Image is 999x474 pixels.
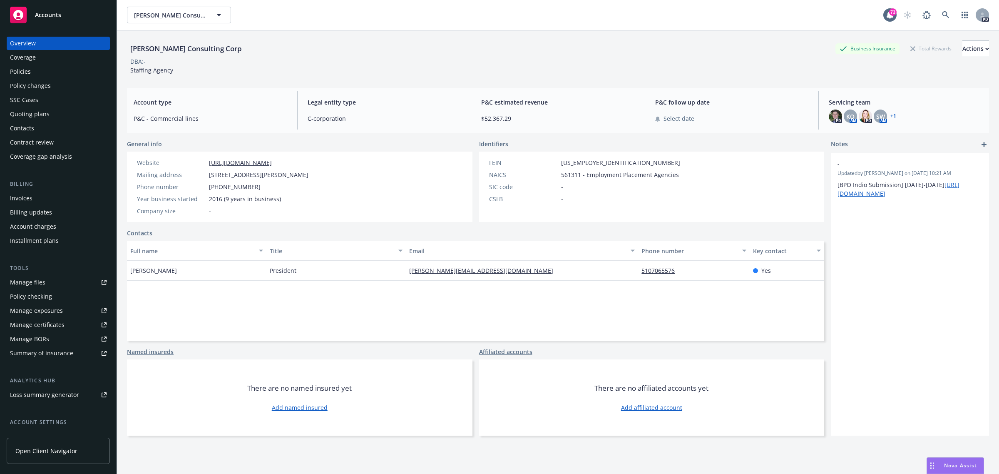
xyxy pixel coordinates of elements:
div: Year business started [137,195,206,203]
a: Policy changes [7,79,110,92]
span: P&C follow up date [655,98,809,107]
div: Account settings [7,418,110,427]
span: Open Client Navigator [15,447,77,455]
a: Manage BORs [7,332,110,346]
div: Full name [130,247,254,255]
a: Policies [7,65,110,78]
span: There are no named insured yet [247,383,352,393]
span: [US_EMPLOYER_IDENTIFICATION_NUMBER] [561,158,680,167]
a: SSC Cases [7,93,110,107]
div: Contacts [10,122,34,135]
button: [PERSON_NAME] Consulting Corp [127,7,231,23]
span: - [561,182,563,191]
a: Manage certificates [7,318,110,332]
div: FEIN [489,158,558,167]
div: SSC Cases [10,93,38,107]
div: NAICS [489,170,558,179]
a: Named insureds [127,347,174,356]
span: [PHONE_NUMBER] [209,182,261,191]
a: Search [937,7,954,23]
span: SW [876,112,885,121]
div: 73 [889,8,897,16]
div: Mailing address [137,170,206,179]
div: Drag to move [927,458,937,474]
a: add [979,140,989,150]
a: Contract review [7,136,110,149]
button: Email [406,241,638,261]
a: Coverage [7,51,110,64]
span: Legal entity type [308,98,461,107]
button: Key contact [750,241,824,261]
span: [PERSON_NAME] Consulting Corp [134,11,206,20]
div: Coverage [10,51,36,64]
a: +1 [890,114,896,119]
a: Quoting plans [7,107,110,121]
a: Installment plans [7,234,110,247]
a: Report a Bug [918,7,935,23]
a: Coverage gap analysis [7,150,110,163]
span: President [270,266,296,275]
a: Switch app [957,7,973,23]
div: Total Rewards [906,43,956,54]
div: Email [409,247,626,255]
span: General info [127,140,162,148]
div: [PERSON_NAME] Consulting Corp [127,43,245,54]
div: Invoices [10,192,32,205]
a: 5107065576 [641,267,681,274]
div: Website [137,158,206,167]
span: Account type [134,98,287,107]
div: Analytics hub [7,377,110,385]
div: Contract review [10,136,54,149]
div: Service team [10,430,46,443]
span: P&C - Commercial lines [134,114,287,123]
div: DBA: - [130,57,146,66]
div: Loss summary generator [10,388,79,402]
div: Manage files [10,276,45,289]
button: Phone number [638,241,750,261]
a: Contacts [7,122,110,135]
div: Account charges [10,220,56,233]
a: [URL][DOMAIN_NAME] [209,159,272,167]
span: [PERSON_NAME] [130,266,177,275]
div: Policy changes [10,79,51,92]
img: photo [859,110,872,123]
div: Phone number [137,182,206,191]
div: Phone number [641,247,737,255]
div: Title [270,247,393,255]
span: Servicing team [829,98,982,107]
div: Billing [7,180,110,188]
div: Manage certificates [10,318,65,332]
p: [BPO Indio Submission] [DATE]-[DATE] [837,180,982,198]
a: Summary of insurance [7,347,110,360]
span: $52,367.29 [481,114,635,123]
div: Key contact [753,247,812,255]
a: Invoices [7,192,110,205]
button: Actions [962,40,989,57]
span: C-corporation [308,114,461,123]
div: Policies [10,65,31,78]
div: -Updatedby [PERSON_NAME] on [DATE] 10:21 AM[BPO Indio Submission] [DATE]-[DATE][URL][DOMAIN_NAME] [831,153,989,205]
button: Title [266,241,406,261]
a: Manage files [7,276,110,289]
div: Summary of insurance [10,347,73,360]
span: P&C estimated revenue [481,98,635,107]
a: Billing updates [7,206,110,219]
div: Overview [10,37,36,50]
div: Billing updates [10,206,52,219]
a: Overview [7,37,110,50]
span: [STREET_ADDRESS][PERSON_NAME] [209,170,308,179]
span: Staffing Agency [130,66,173,74]
span: Accounts [35,12,61,18]
button: Nova Assist [927,457,984,474]
span: 561311 - Employment Placement Agencies [561,170,679,179]
div: Manage BORs [10,332,49,346]
span: Select date [664,114,694,123]
a: Manage exposures [7,304,110,317]
div: Actions [962,41,989,57]
div: Tools [7,264,110,272]
a: Contacts [127,229,152,237]
a: Policy checking [7,290,110,303]
span: Yes [761,266,771,275]
a: Add affiliated account [621,403,682,412]
a: Account charges [7,220,110,233]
